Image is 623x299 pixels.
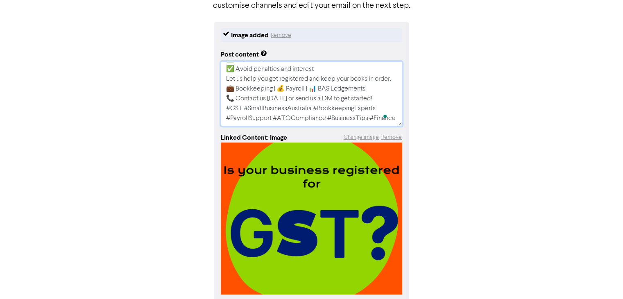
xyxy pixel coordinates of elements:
[270,30,292,40] button: Remove
[582,260,623,299] iframe: Chat Widget
[231,30,269,40] div: Image added
[221,61,402,126] textarea: To enrich screen reader interactions, please activate Accessibility in Grammarly extension settings
[381,133,402,142] button: Remove
[221,50,267,59] div: Post content
[343,133,379,142] button: Change image
[221,133,287,143] div: Linked Content: Image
